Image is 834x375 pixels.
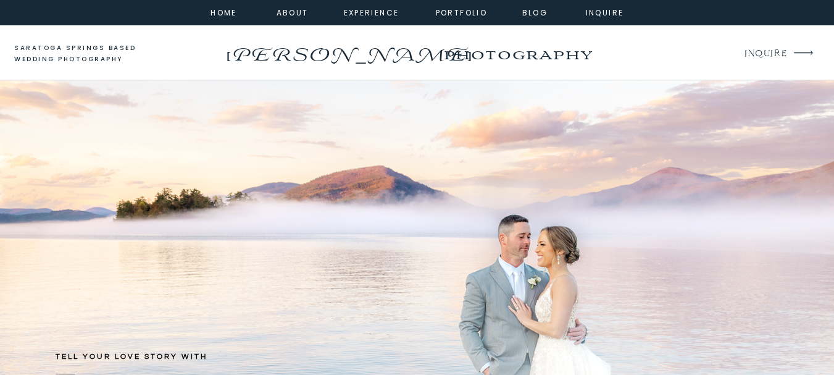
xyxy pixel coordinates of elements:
[344,6,394,17] a: experience
[277,6,304,17] a: about
[513,6,557,17] a: Blog
[14,43,159,65] a: saratoga springs based wedding photography
[744,46,786,62] a: INQUIRE
[435,6,488,17] a: portfolio
[419,37,616,71] a: photography
[56,353,207,361] b: TELL YOUR LOVE STORY with
[207,6,241,17] a: home
[583,6,627,17] a: inquire
[223,40,474,60] a: [PERSON_NAME]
